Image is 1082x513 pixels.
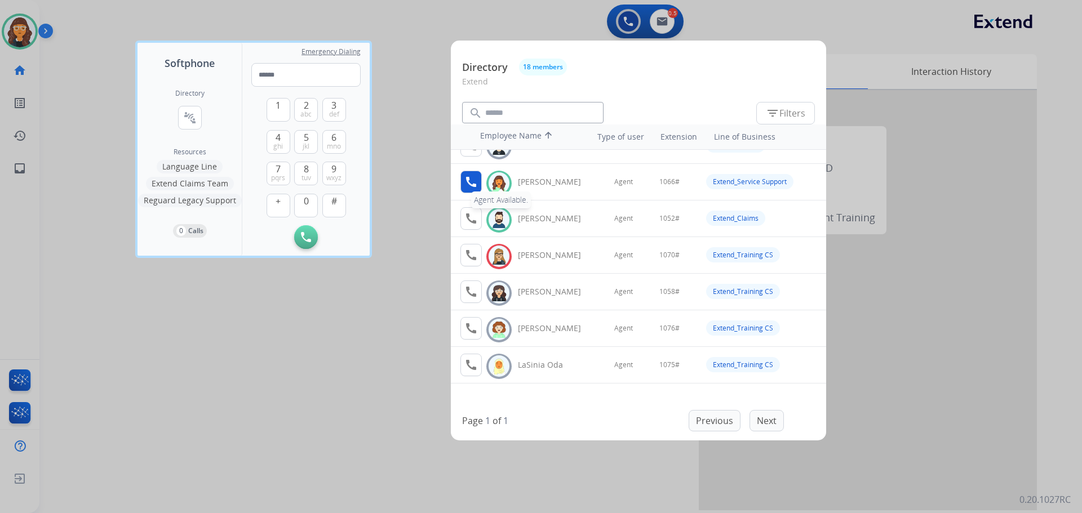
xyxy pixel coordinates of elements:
[614,251,633,260] span: Agent
[614,287,633,296] span: Agent
[706,320,780,336] div: Extend_Training CS
[276,131,281,144] span: 4
[756,102,815,124] button: Filters
[464,285,478,298] mat-icon: call
[708,126,821,148] th: Line of Business
[331,162,336,176] span: 9
[614,177,633,186] span: Agent
[464,248,478,262] mat-icon: call
[659,324,680,333] span: 1076#
[518,323,593,334] div: [PERSON_NAME]
[331,194,337,208] span: #
[138,194,242,207] button: Reguard Legacy Support
[183,111,197,124] mat-icon: connect_without_contact
[659,177,680,186] span: 1066#
[518,359,593,371] div: LaSinia Oda
[614,324,633,333] span: Agent
[300,110,312,119] span: abc
[173,224,207,238] button: 0Calls
[659,214,680,223] span: 1052#
[294,130,318,154] button: 5jkl
[706,247,780,262] div: Extend_Training CS
[475,124,576,149] th: Employee Name
[322,130,346,154] button: 6mno
[267,194,290,217] button: +
[267,98,290,122] button: 1
[301,232,311,242] img: call-button
[491,358,507,375] img: avatar
[322,98,346,122] button: 3def
[706,357,780,372] div: Extend_Training CS
[491,284,507,302] img: avatar
[706,211,765,226] div: Extend_Claims
[464,212,478,225] mat-icon: call
[493,414,501,427] p: of
[766,106,805,120] span: Filters
[175,89,205,98] h2: Directory
[518,249,593,261] div: [PERSON_NAME]
[462,75,815,96] p: Extend
[157,160,223,173] button: Language Line
[491,248,507,265] img: avatar
[304,194,309,208] span: 0
[471,191,531,208] div: Agent Available.
[766,106,779,120] mat-icon: filter_list
[460,171,482,193] button: Agent Available.
[491,211,507,229] img: avatar
[146,177,234,190] button: Extend Claims Team
[176,226,186,236] p: 0
[276,162,281,176] span: 7
[542,130,555,144] mat-icon: arrow_upward
[304,131,309,144] span: 5
[614,360,633,369] span: Agent
[1019,493,1071,506] p: 0.20.1027RC
[469,106,482,120] mat-icon: search
[276,99,281,112] span: 1
[518,176,593,188] div: [PERSON_NAME]
[519,59,567,75] button: 18 members
[326,173,342,182] span: wxyz
[294,162,318,185] button: 8tuv
[267,130,290,154] button: 4ghi
[301,173,311,182] span: tuv
[464,322,478,335] mat-icon: call
[294,98,318,122] button: 2abc
[294,194,318,217] button: 0
[303,142,309,151] span: jkl
[464,175,478,189] mat-icon: call
[659,360,680,369] span: 1075#
[304,99,309,112] span: 2
[491,321,507,338] img: avatar
[331,99,336,112] span: 3
[271,173,285,182] span: pqrs
[491,175,507,192] img: avatar
[304,162,309,176] span: 8
[655,126,703,148] th: Extension
[464,358,478,372] mat-icon: call
[462,60,508,75] p: Directory
[188,226,203,236] p: Calls
[331,131,336,144] span: 6
[518,213,593,224] div: [PERSON_NAME]
[614,214,633,223] span: Agent
[659,251,680,260] span: 1070#
[706,284,780,299] div: Extend_Training CS
[322,194,346,217] button: #
[273,142,283,151] span: ghi
[322,162,346,185] button: 9wxyz
[582,126,650,148] th: Type of user
[276,194,281,208] span: +
[301,47,361,56] span: Emergency Dialing
[518,286,593,297] div: [PERSON_NAME]
[329,110,339,119] span: def
[327,142,341,151] span: mno
[706,174,793,189] div: Extend_Service Support
[174,148,206,157] span: Resources
[165,55,215,71] span: Softphone
[267,162,290,185] button: 7pqrs
[659,287,680,296] span: 1058#
[462,414,483,427] p: Page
